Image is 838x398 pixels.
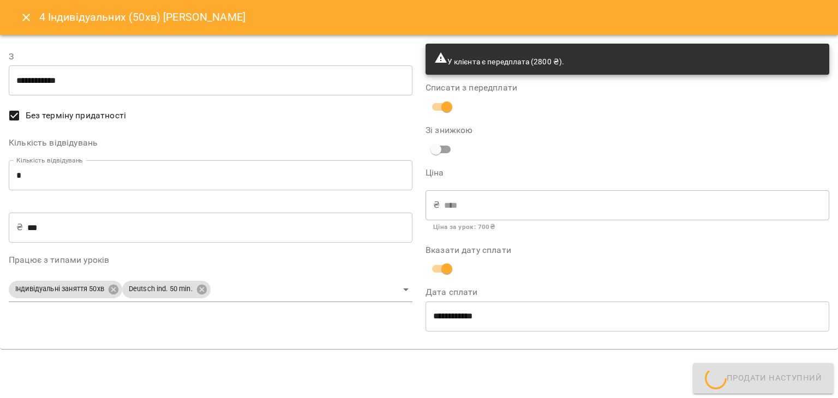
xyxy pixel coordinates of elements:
span: У клієнта є передплата (2800 ₴). [434,57,564,66]
label: Ціна [426,168,829,177]
label: Списати з передплати [426,83,829,92]
h6: 4 Індивідуальних (50хв) [PERSON_NAME] [39,9,246,26]
div: Індивідуальні заняття 50хв [9,281,122,298]
div: Індивідуальні заняття 50хвDeutsch ind. 50 min. [9,278,412,302]
span: Індивідуальні заняття 50хв [9,284,111,294]
label: З [9,52,412,61]
label: Зі знижкою [426,126,560,135]
label: Дата сплати [426,288,829,297]
label: Працює з типами уроків [9,256,412,264]
span: Без терміну придатності [26,109,126,122]
label: Кількість відвідувань [9,138,412,147]
p: ₴ [16,221,23,234]
b: Ціна за урок : 700 ₴ [433,223,495,231]
div: Deutsch ind. 50 min. [122,281,211,298]
p: ₴ [433,198,440,212]
label: Вказати дату сплати [426,246,829,255]
button: Close [13,4,39,31]
span: Deutsch ind. 50 min. [122,284,199,294]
